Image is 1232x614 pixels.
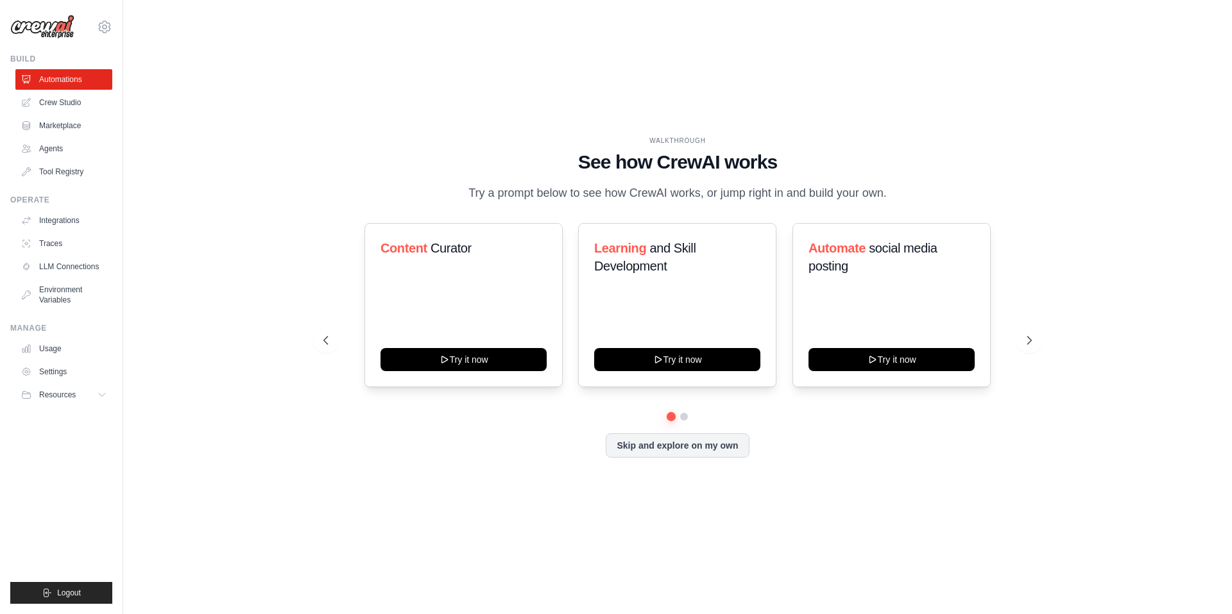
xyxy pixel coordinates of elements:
[10,195,112,205] div: Operate
[57,588,81,598] span: Logout
[594,241,646,255] span: Learning
[381,348,547,371] button: Try it now
[15,92,112,113] a: Crew Studio
[323,151,1032,174] h1: See how CrewAI works
[809,348,975,371] button: Try it now
[809,241,866,255] span: Automate
[10,323,112,333] div: Manage
[15,338,112,359] a: Usage
[15,361,112,382] a: Settings
[10,54,112,64] div: Build
[15,162,112,182] a: Tool Registry
[323,136,1032,145] div: WALKTHROUGH
[15,233,112,254] a: Traces
[15,69,112,90] a: Automations
[15,385,112,405] button: Resources
[462,184,893,203] p: Try a prompt below to see how CrewAI works, or jump right in and build your own.
[15,256,112,277] a: LLM Connections
[15,138,112,159] a: Agents
[381,241,427,255] span: Content
[1168,552,1232,614] div: Widget de chat
[15,279,112,310] a: Environment Variables
[1168,552,1232,614] iframe: Chat Widget
[15,210,112,231] a: Integrations
[594,348,760,371] button: Try it now
[10,582,112,604] button: Logout
[431,241,472,255] span: Curator
[39,390,76,400] span: Resources
[15,115,112,136] a: Marketplace
[10,15,74,39] img: Logo
[606,433,749,458] button: Skip and explore on my own
[809,241,937,273] span: social media posting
